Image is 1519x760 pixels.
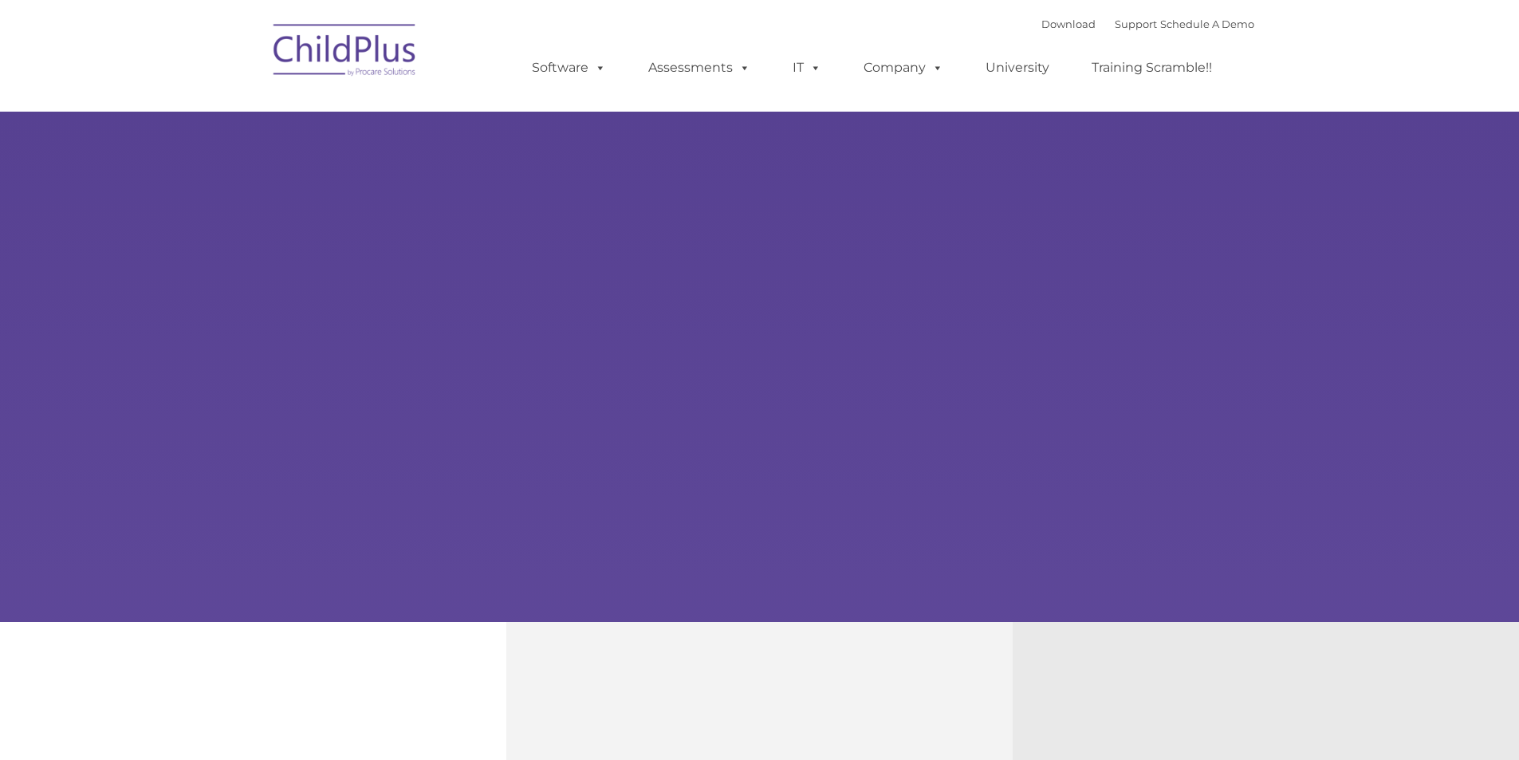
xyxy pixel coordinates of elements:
[1160,18,1254,30] a: Schedule A Demo
[1076,52,1228,84] a: Training Scramble!!
[632,52,766,84] a: Assessments
[1041,18,1096,30] a: Download
[848,52,959,84] a: Company
[266,13,425,93] img: ChildPlus by Procare Solutions
[777,52,837,84] a: IT
[1041,18,1254,30] font: |
[1115,18,1157,30] a: Support
[970,52,1065,84] a: University
[516,52,622,84] a: Software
